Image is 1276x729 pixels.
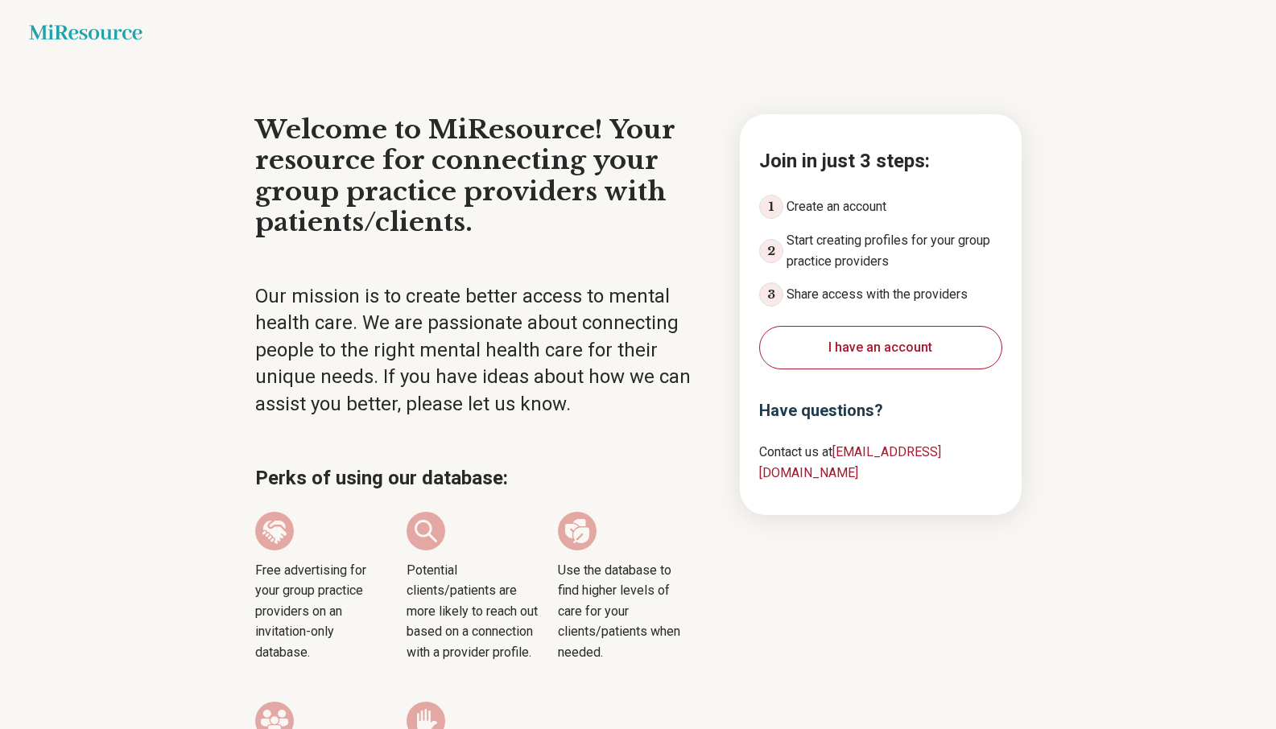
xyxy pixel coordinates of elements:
[759,444,941,480] a: [EMAIL_ADDRESS][DOMAIN_NAME]
[759,398,1002,422] h3: Have questions?
[759,442,1002,483] p: Contact us at
[558,560,690,663] span: Use the database to find higher levels of care for your clients/patients when needed.
[255,463,711,492] h2: Perks of using our database:
[255,283,711,418] p: Our mission is to create better access to mental health care. We are passionate about connecting ...
[759,326,1002,369] button: I have an account
[759,282,1002,307] li: Share access with the providers
[759,230,1002,271] li: Start creating profiles for your group practice providers
[407,560,539,663] span: Potential clients/patients are more likely to reach out based on a connection with a provider pro...
[759,146,1002,175] h2: Join in just 3 steps:
[759,195,1002,219] li: Create an account
[255,114,711,238] h1: Welcome to MiResource! Your resource for connecting your group practice providers with patients/c...
[255,560,387,663] span: Free advertising for your group practice providers on an invitation-only database.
